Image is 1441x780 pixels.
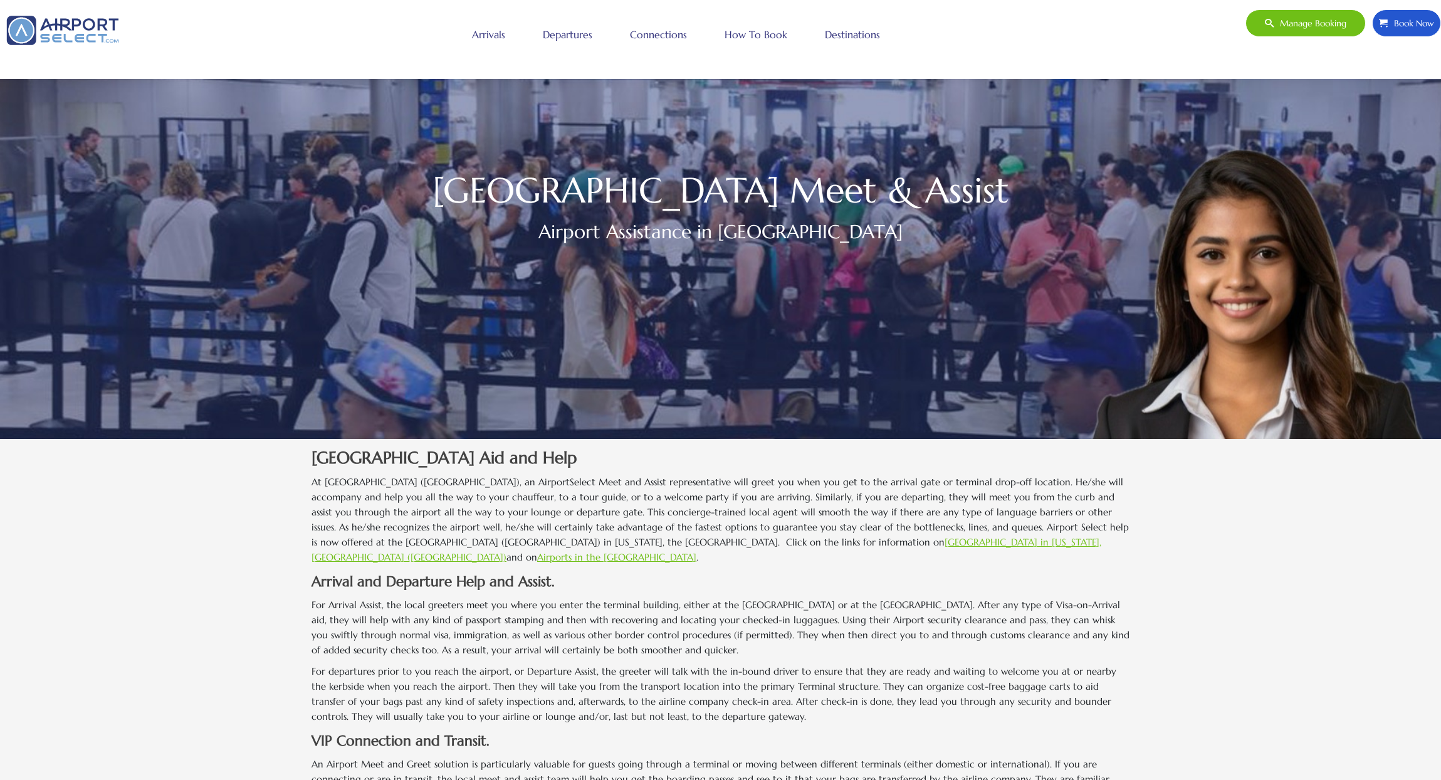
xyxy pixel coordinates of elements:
[312,218,1129,246] h2: Airport Assistance in [GEOGRAPHIC_DATA]
[627,19,690,50] a: Connections
[1245,9,1366,37] a: Manage booking
[312,447,577,468] strong: [GEOGRAPHIC_DATA] Aid and Help
[312,664,1129,724] p: For departures prior to you reach the airport, or Departure Assist, the greeter will talk with th...
[312,176,1129,205] h1: [GEOGRAPHIC_DATA] Meet & Assist
[312,732,490,749] strong: VIP Connection and Transit.
[1388,10,1434,36] span: Book Now
[1274,10,1346,36] span: Manage booking
[312,572,555,590] strong: Arrival and Departure Help and Assist.
[312,598,1129,658] p: For Arrival Assist, the local greeters meet you where you enter the terminal building, either at ...
[721,19,790,50] a: How to book
[822,19,883,50] a: Destinations
[469,19,508,50] a: Arrivals
[540,19,595,50] a: Departures
[1372,9,1441,37] a: Book Now
[312,475,1129,565] p: At [GEOGRAPHIC_DATA] ([GEOGRAPHIC_DATA]), an AirportSelect Meet and Assist representative will gr...
[537,551,696,563] a: Airports in the [GEOGRAPHIC_DATA]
